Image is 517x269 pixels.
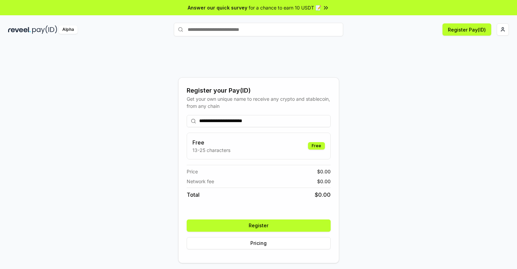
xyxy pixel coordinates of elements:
[187,237,331,249] button: Pricing
[32,25,57,34] img: pay_id
[188,4,247,11] span: Answer our quick survey
[317,178,331,185] span: $ 0.00
[317,168,331,175] span: $ 0.00
[59,25,78,34] div: Alpha
[187,191,200,199] span: Total
[187,178,214,185] span: Network fee
[187,168,198,175] span: Price
[192,138,230,147] h3: Free
[442,23,491,36] button: Register Pay(ID)
[249,4,321,11] span: for a chance to earn 10 USDT 📝
[308,142,325,150] div: Free
[187,86,331,95] div: Register your Pay(ID)
[315,191,331,199] span: $ 0.00
[187,219,331,232] button: Register
[8,25,31,34] img: reveel_dark
[192,147,230,154] p: 13-25 characters
[187,95,331,110] div: Get your own unique name to receive any crypto and stablecoin, from any chain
